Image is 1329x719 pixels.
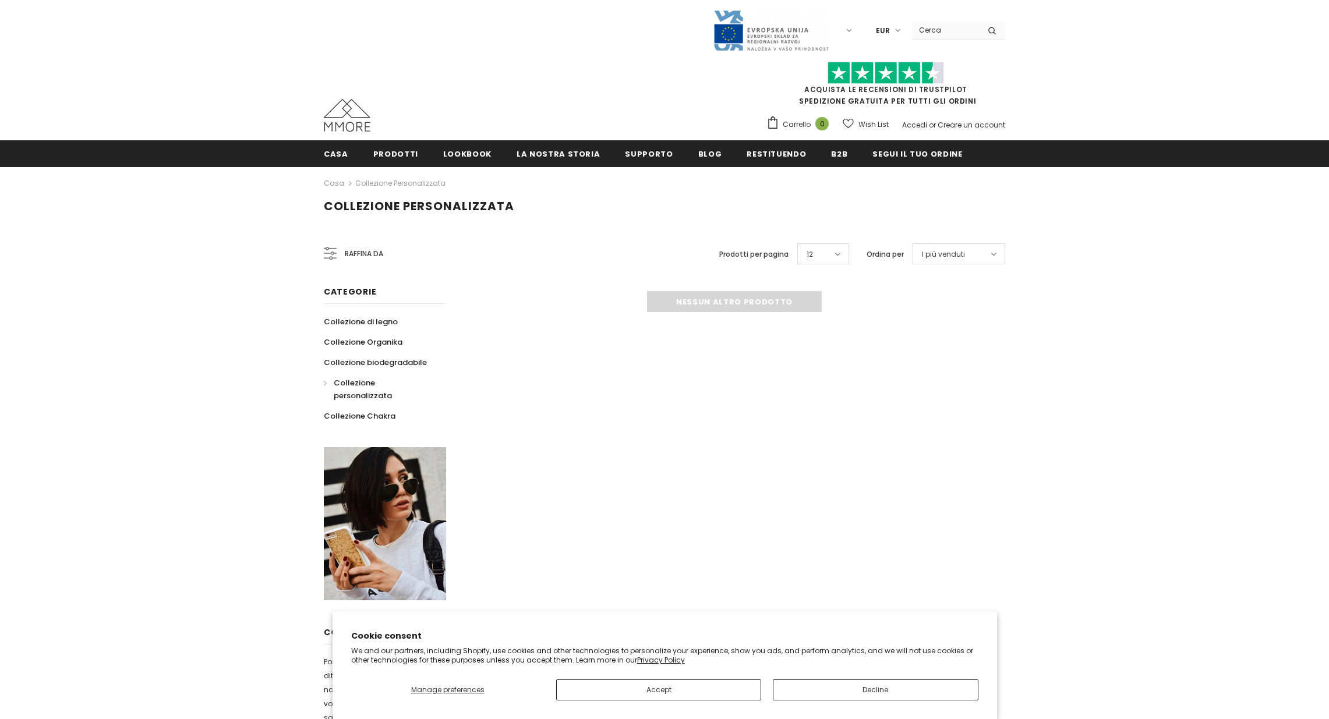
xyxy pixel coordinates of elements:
input: Search Site [912,22,979,38]
a: Casa [324,176,344,190]
a: Carrello 0 [766,116,835,133]
span: Wish List [858,119,889,130]
a: Collezione di legno [324,311,398,332]
a: Lookbook [443,140,492,167]
span: Restituendo [747,148,806,160]
a: Collezione personalizzata [355,178,446,188]
span: Prodotti [373,148,418,160]
img: Fidati di Pilot Stars [828,62,944,84]
span: Collezione biodegradabile [324,357,427,368]
span: Categorie [324,286,376,297]
a: Collezione Organika [324,332,402,352]
a: Collezione personalizzata [324,373,433,406]
a: Wish List [843,114,889,134]
button: Manage preferences [351,679,545,700]
a: Segui il tuo ordine [872,140,962,167]
span: contempo uUna più [324,626,422,638]
img: Casi MMORE [324,99,370,132]
a: Privacy Policy [637,655,685,665]
img: Javni Razpis [713,9,829,52]
span: Raffina da [345,247,383,260]
span: Collezione personalizzata [324,198,514,214]
span: Manage preferences [411,685,485,695]
span: I più venduti [922,249,965,260]
a: B2B [831,140,847,167]
span: supporto [625,148,673,160]
span: EUR [876,25,890,37]
a: La nostra storia [517,140,600,167]
a: Restituendo [747,140,806,167]
a: supporto [625,140,673,167]
span: Blog [698,148,722,160]
span: Collezione di legno [324,316,398,327]
a: Accedi [902,120,927,130]
span: SPEDIZIONE GRATUITA PER TUTTI GLI ORDINI [766,67,1005,106]
span: Segui il tuo ordine [872,148,962,160]
button: Decline [773,679,978,700]
span: 0 [815,117,829,130]
span: Collezione personalizzata [334,377,392,401]
span: Lookbook [443,148,492,160]
span: Collezione Organika [324,337,402,348]
a: Collezione biodegradabile [324,352,427,373]
span: La nostra storia [517,148,600,160]
a: Creare un account [938,120,1005,130]
label: Prodotti per pagina [719,249,789,260]
span: B2B [831,148,847,160]
button: Accept [556,679,761,700]
a: Blog [698,140,722,167]
span: Casa [324,148,348,160]
a: Casa [324,140,348,167]
span: Collezione Chakra [324,410,395,422]
label: Ordina per [867,249,904,260]
span: Carrello [783,119,811,130]
a: Prodotti [373,140,418,167]
span: or [929,120,936,130]
h2: Cookie consent [351,630,978,642]
p: We and our partners, including Shopify, use cookies and other technologies to personalize your ex... [351,646,978,664]
a: Acquista le recensioni di TrustPilot [804,84,967,94]
a: Javni Razpis [713,25,829,35]
a: Collezione Chakra [324,406,395,426]
span: 12 [807,249,813,260]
